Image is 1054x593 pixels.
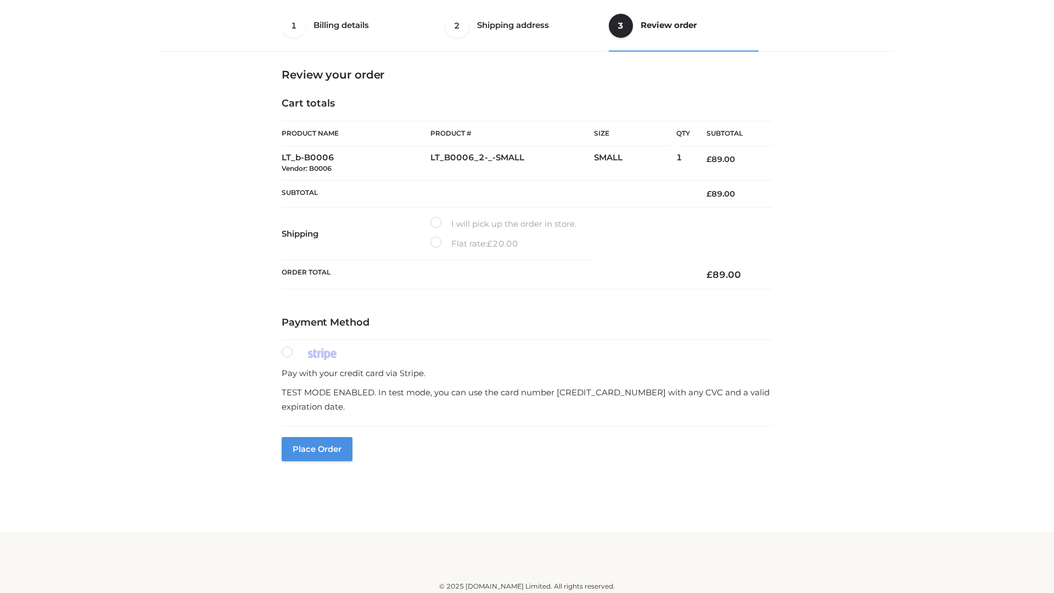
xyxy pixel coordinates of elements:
div: © 2025 [DOMAIN_NAME] Limited. All rights reserved. [163,581,891,592]
td: SMALL [594,146,676,181]
td: 1 [676,146,690,181]
th: Subtotal [282,180,690,207]
span: £ [707,189,711,199]
span: £ [487,238,492,249]
span: £ [707,154,711,164]
small: Vendor: B0006 [282,164,332,172]
p: TEST MODE ENABLED. In test mode, you can use the card number [CREDIT_CARD_NUMBER] with any CVC an... [282,385,772,413]
span: £ [707,269,713,280]
th: Product Name [282,121,430,146]
td: LT_B0006_2-_-SMALL [430,146,594,181]
td: LT_b-B0006 [282,146,430,181]
th: Size [594,121,671,146]
p: Pay with your credit card via Stripe. [282,366,772,381]
h4: Payment Method [282,317,772,329]
th: Subtotal [690,121,772,146]
label: Flat rate: [430,237,518,251]
th: Shipping [282,208,430,260]
label: I will pick up the order in store. [430,217,576,231]
th: Qty [676,121,690,146]
bdi: 20.00 [487,238,518,249]
button: Place order [282,437,352,461]
th: Product # [430,121,594,146]
h4: Cart totals [282,98,772,110]
bdi: 89.00 [707,269,741,280]
bdi: 89.00 [707,189,735,199]
h3: Review your order [282,68,772,81]
bdi: 89.00 [707,154,735,164]
th: Order Total [282,260,690,289]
